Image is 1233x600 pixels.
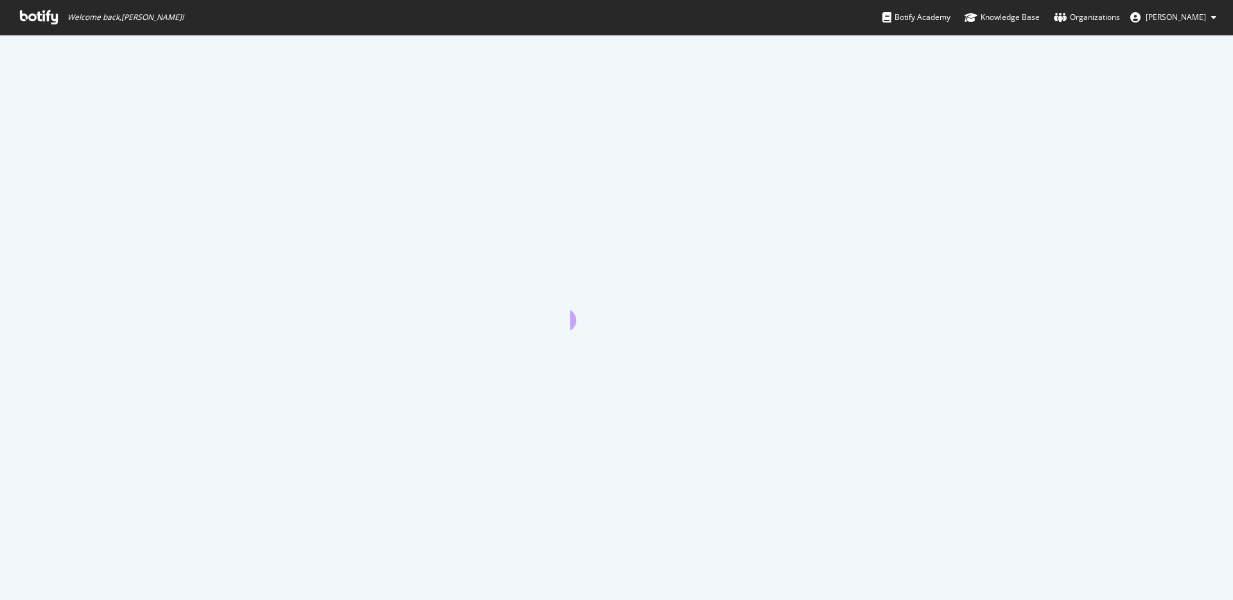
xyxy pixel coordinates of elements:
button: [PERSON_NAME] [1120,7,1227,28]
div: animation [570,284,663,330]
div: Organizations [1054,11,1120,24]
span: Welcome back, [PERSON_NAME] ! [67,12,184,22]
div: Knowledge Base [965,11,1040,24]
div: Botify Academy [882,11,950,24]
span: Victor Pan [1146,12,1206,22]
